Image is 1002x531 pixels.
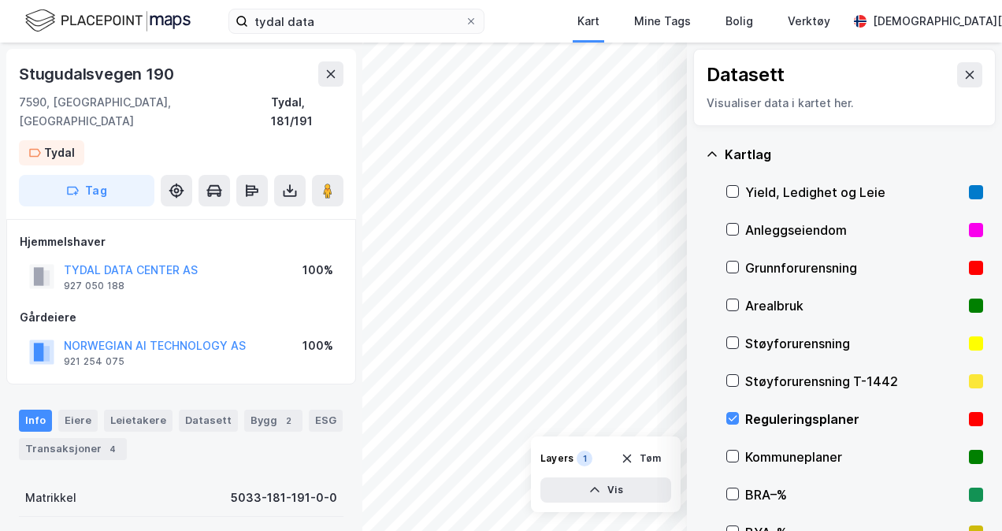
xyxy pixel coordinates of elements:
div: 921 254 075 [64,355,124,368]
div: 4 [105,441,121,457]
div: Gårdeiere [20,308,343,327]
div: Reguleringsplaner [745,410,963,429]
div: 927 050 188 [64,280,124,292]
div: Kart [577,12,599,31]
div: Hjemmelshaver [20,232,343,251]
div: Kommuneplaner [745,447,963,466]
div: 100% [302,336,333,355]
div: Matrikkel [25,488,76,507]
div: Leietakere [104,410,173,432]
div: Layers [540,452,573,465]
div: Tydal, 181/191 [271,93,343,131]
div: Anleggseiendom [745,221,963,240]
button: Vis [540,477,671,503]
div: Mine Tags [634,12,691,31]
div: Yield, Ledighet og Leie [745,183,963,202]
div: Bolig [726,12,753,31]
div: Info [19,410,52,432]
div: ESG [309,410,343,432]
button: Tøm [610,446,671,471]
div: Bygg [244,410,302,432]
div: 5033-181-191-0-0 [231,488,337,507]
div: 2 [280,413,296,429]
button: Tag [19,175,154,206]
div: Transaksjoner [19,438,127,460]
div: Tydal [44,143,75,162]
div: Arealbruk [745,296,963,315]
iframe: Chat Widget [923,455,1002,531]
div: Eiere [58,410,98,432]
div: Grunnforurensning [745,258,963,277]
div: Datasett [707,62,785,87]
div: Kartlag [725,145,983,164]
img: logo.f888ab2527a4732fd821a326f86c7f29.svg [25,7,191,35]
div: Visualiser data i kartet her. [707,94,982,113]
div: Stugudalsvegen 190 [19,61,176,87]
div: Verktøy [788,12,830,31]
div: 100% [302,261,333,280]
div: Støyforurensning [745,334,963,353]
div: 1 [577,451,592,466]
input: Søk på adresse, matrikkel, gårdeiere, leietakere eller personer [248,9,465,33]
div: BRA–% [745,485,963,504]
div: 7590, [GEOGRAPHIC_DATA], [GEOGRAPHIC_DATA] [19,93,271,131]
div: Støyforurensning T-1442 [745,372,963,391]
div: Datasett [179,410,238,432]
